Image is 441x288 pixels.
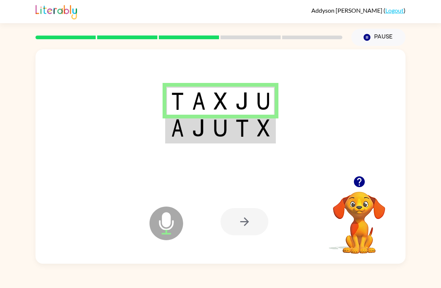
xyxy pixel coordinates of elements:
[257,92,270,110] img: u
[214,92,227,110] img: x
[351,29,405,46] button: Pause
[36,3,77,19] img: Literably
[171,119,184,137] img: a
[171,92,184,110] img: t
[235,92,249,110] img: j
[311,7,383,14] span: Addyson [PERSON_NAME]
[311,7,405,14] div: ( )
[235,119,249,137] img: t
[385,7,404,14] a: Logout
[214,119,227,137] img: u
[192,119,206,137] img: j
[322,180,397,255] video: Your browser must support playing .mp4 files to use Literably. Please try using another browser.
[192,92,206,110] img: a
[257,119,270,137] img: x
